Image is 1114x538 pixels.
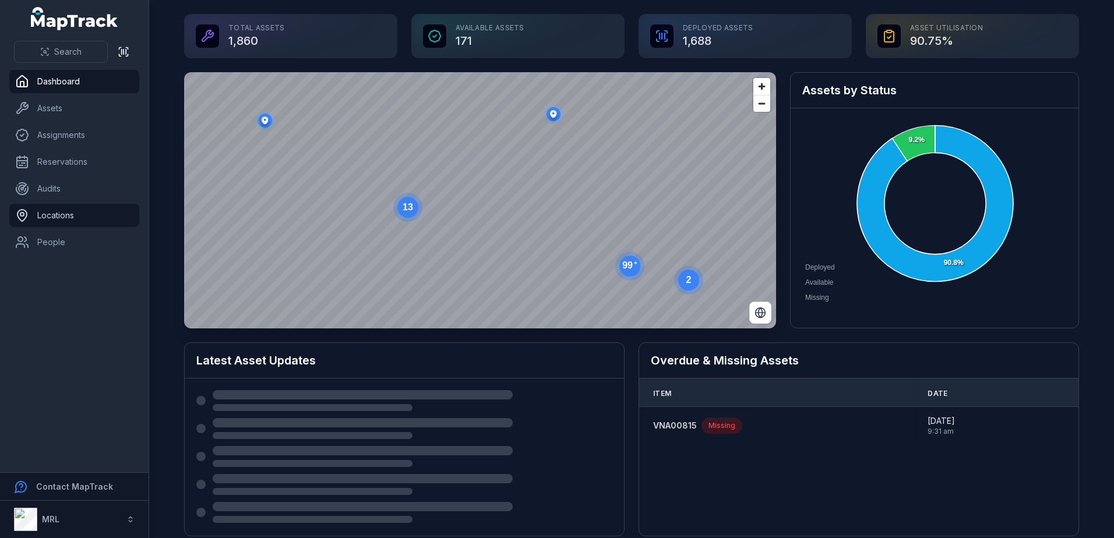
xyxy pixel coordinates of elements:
[753,95,770,112] button: Zoom out
[9,123,139,147] a: Assignments
[9,231,139,254] a: People
[805,293,829,302] span: Missing
[31,7,118,30] a: MapTrack
[9,177,139,200] a: Audits
[9,150,139,174] a: Reservations
[622,260,637,270] text: 99
[9,204,139,227] a: Locations
[14,41,108,63] button: Search
[928,415,955,427] span: [DATE]
[54,46,82,58] span: Search
[9,70,139,93] a: Dashboard
[196,352,612,369] h2: Latest Asset Updates
[802,82,1067,98] h2: Assets by Status
[184,72,776,328] canvas: Map
[634,260,637,266] tspan: +
[749,302,771,324] button: Switch to Satellite View
[805,278,833,286] span: Available
[651,352,1067,369] h2: Overdue & Missing Assets
[928,389,947,398] span: Date
[686,275,692,285] text: 2
[805,263,835,271] span: Deployed
[42,514,59,524] strong: MRL
[753,78,770,95] button: Zoom in
[701,417,742,434] div: Missing
[928,427,955,436] span: 9:31 am
[653,420,697,431] a: VNA00815
[36,482,113,491] strong: Contact MapTrack
[403,202,413,212] text: 13
[653,389,671,398] span: Item
[928,415,955,436] time: 15/09/2025, 9:31:09 am
[9,97,139,120] a: Assets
